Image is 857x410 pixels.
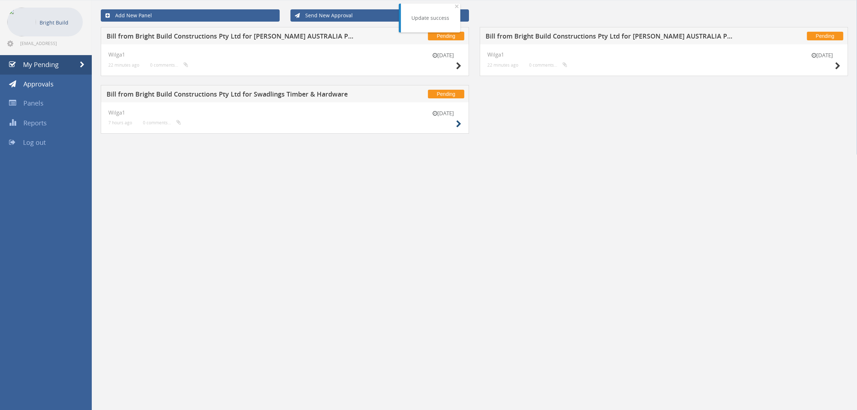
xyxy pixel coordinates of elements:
small: 0 comments... [150,62,188,68]
small: 22 minutes ago [487,62,518,68]
span: [EMAIL_ADDRESS][DOMAIN_NAME] [20,40,81,46]
small: 22 minutes ago [108,62,139,68]
span: Panels [23,99,44,107]
span: Log out [23,138,46,147]
p: Bright Build [40,18,79,27]
div: Update success [412,14,450,22]
h5: Bill from Bright Build Constructions Pty Ltd for [PERSON_NAME] AUSTRALIA PTY LTD [486,33,735,42]
span: × [455,1,459,11]
small: [DATE] [425,52,461,59]
span: Pending [428,32,464,40]
a: Add New Panel [101,9,280,22]
small: 0 comments... [529,62,567,68]
span: Pending [428,90,464,98]
a: Send New Approval [290,9,469,22]
small: 0 comments... [143,120,181,125]
span: Reports [23,119,47,127]
small: [DATE] [425,110,461,117]
h5: Bill from Bright Build Constructions Pty Ltd for Swadlings Timber & Hardware [107,91,356,100]
h4: Wilga1 [108,52,461,58]
h4: Wilga1 [108,110,461,116]
span: Approvals [23,80,54,88]
span: Pending [807,32,843,40]
small: 7 hours ago [108,120,132,125]
small: [DATE] [804,52,840,59]
span: My Pending [23,60,59,69]
h5: Bill from Bright Build Constructions Pty Ltd for [PERSON_NAME] AUSTRALIA PTY LTD [107,33,356,42]
h4: Wilga1 [487,52,840,58]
